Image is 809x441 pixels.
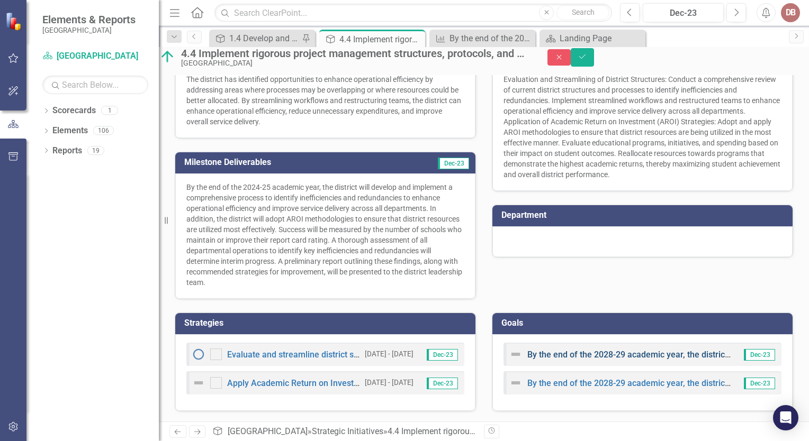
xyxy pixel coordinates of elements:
span: Dec-23 [744,378,775,389]
div: 4.4 Implement rigorous project management structures, protocols, and processes. [339,33,423,46]
small: [GEOGRAPHIC_DATA] [42,26,136,34]
button: Dec-23 [643,3,724,22]
p: The district has identified opportunities to enhance operational efficiency by addressing areas w... [186,74,464,127]
span: Dec-23 [438,158,469,169]
a: Strategic Initiatives [312,426,383,436]
div: 4.4 Implement rigorous project management structures, protocols, and processes. [181,48,526,59]
div: By the end of the 2028-29 academic year, the district will develop and implement a comprehensive ... [450,32,533,45]
small: [DATE] - [DATE] [365,349,414,359]
div: 1.4 Develop and implement rigor in selection and hiring processes that effectively identify and s... [229,32,299,45]
img: Not Defined [509,376,522,389]
span: Dec-23 [427,349,458,361]
a: Reports [52,145,82,157]
div: 4.4 Implement rigorous project management structures, protocols, and processes. [388,426,691,436]
h3: Goals [501,318,787,328]
a: By the end of the 2028-29 academic year, the district will develop and implement a comprehensive ... [432,32,533,45]
a: 1.4 Develop and implement rigor in selection and hiring processes that effectively identify and s... [212,32,299,45]
span: Search [572,8,595,16]
p: By the end of the 2024-25 academic year, the district will develop and implement a comprehensive ... [186,182,464,288]
h3: Department [501,210,787,220]
a: Elements [52,125,88,137]
small: [DATE] - [DATE] [365,378,414,388]
img: Not Defined [509,348,522,361]
img: No Information [192,348,205,361]
div: Dec-23 [646,7,720,20]
a: Evaluate and streamline district structures focusing on efficiency [227,350,473,360]
span: Dec-23 [744,349,775,361]
a: Scorecards [52,105,96,117]
h3: Milestone Deliverables [184,158,393,167]
h3: Strategies [184,318,470,328]
div: 19 [87,146,104,155]
img: ClearPoint Strategy [5,12,24,30]
span: Elements & Reports [42,13,136,26]
span: Evaluation and Streamlining of District Structures: Conduct a comprehensive review of current dis... [504,75,780,179]
div: Open Intercom Messenger [773,405,798,430]
div: [GEOGRAPHIC_DATA] [181,59,526,67]
a: [GEOGRAPHIC_DATA] [42,50,148,62]
span: Dec-23 [427,378,458,389]
button: DB [781,3,800,22]
a: Landing Page [542,32,643,45]
div: » » [212,426,476,438]
div: 106 [93,126,114,135]
img: Not Defined [192,376,205,389]
button: Search [556,5,609,20]
a: Apply Academic Return on Investment Strategies [227,378,415,388]
input: Search Below... [42,76,148,94]
div: 1 [101,106,118,115]
div: Landing Page [560,32,643,45]
input: Search ClearPoint... [214,4,612,22]
img: On Target [159,48,176,65]
a: [GEOGRAPHIC_DATA] [228,426,308,436]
